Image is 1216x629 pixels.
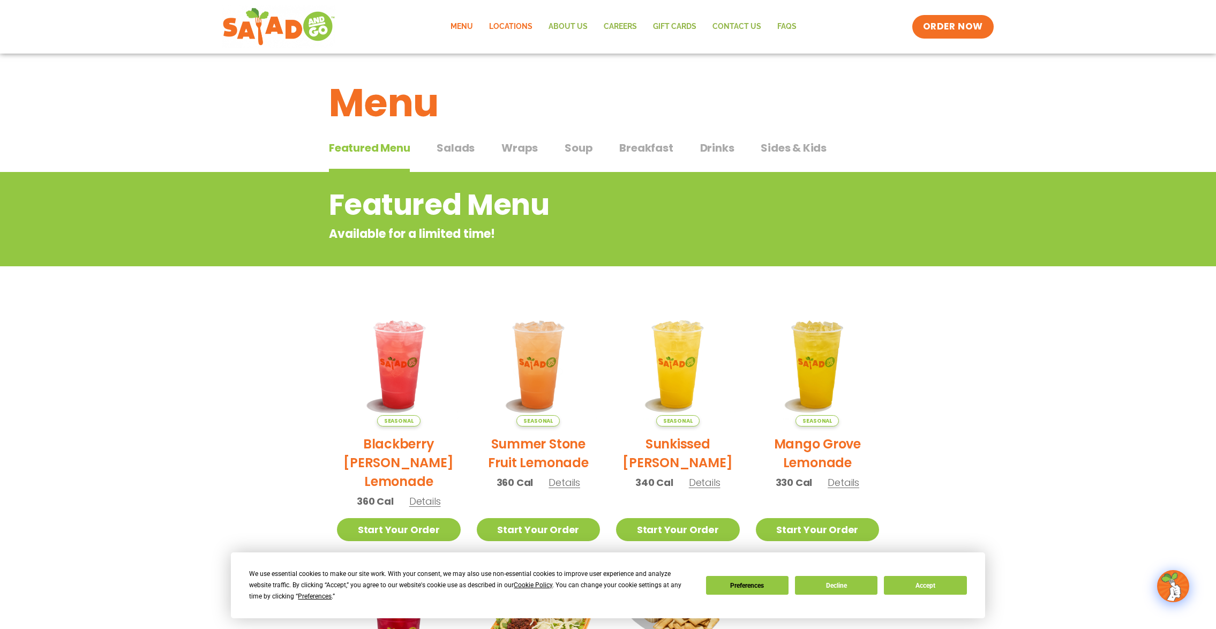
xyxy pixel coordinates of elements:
span: Preferences [298,593,332,600]
span: Sides & Kids [761,140,827,156]
nav: Menu [442,14,805,39]
a: Start Your Order [477,518,601,541]
a: Menu [442,14,481,39]
div: Tabbed content [329,136,887,173]
button: Decline [795,576,877,595]
span: 330 Cal [776,475,813,490]
span: Salads [437,140,475,156]
div: Cookie Consent Prompt [231,552,985,618]
h2: Mango Grove Lemonade [756,435,880,472]
h2: Blackberry [PERSON_NAME] Lemonade [337,435,461,491]
a: About Us [541,14,596,39]
a: ORDER NOW [912,15,994,39]
a: Start Your Order [337,518,461,541]
h1: Menu [329,74,887,132]
h2: Sunkissed [PERSON_NAME] [616,435,740,472]
span: Soup [565,140,592,156]
span: Drinks [700,140,734,156]
span: 340 Cal [635,475,673,490]
span: 360 Cal [357,494,394,508]
img: wpChatIcon [1158,571,1188,601]
img: Product photo for Sunkissed Yuzu Lemonade [616,303,740,426]
span: ORDER NOW [923,20,983,33]
span: Seasonal [377,415,421,426]
a: Careers [596,14,645,39]
button: Accept [884,576,966,595]
span: Cookie Policy [514,581,552,589]
span: Breakfast [619,140,673,156]
span: Seasonal [795,415,839,426]
span: Seasonal [516,415,560,426]
a: Contact Us [704,14,769,39]
a: Start Your Order [756,518,880,541]
h2: Summer Stone Fruit Lemonade [477,435,601,472]
span: Wraps [501,140,538,156]
p: Available for a limited time! [329,225,801,243]
span: Details [689,476,720,489]
span: Details [549,476,580,489]
a: Locations [481,14,541,39]
a: FAQs [769,14,805,39]
div: We use essential cookies to make our site work. With your consent, we may also use non-essential ... [249,568,693,602]
span: Featured Menu [329,140,410,156]
h2: Featured Menu [329,183,801,227]
a: GIFT CARDS [645,14,704,39]
span: Details [409,495,441,508]
span: Seasonal [656,415,700,426]
button: Preferences [706,576,789,595]
a: Start Your Order [616,518,740,541]
span: 360 Cal [497,475,534,490]
img: Product photo for Blackberry Bramble Lemonade [337,303,461,426]
img: new-SAG-logo-768×292 [222,5,335,48]
img: Product photo for Summer Stone Fruit Lemonade [477,303,601,426]
img: Product photo for Mango Grove Lemonade [756,303,880,426]
span: Details [828,476,859,489]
